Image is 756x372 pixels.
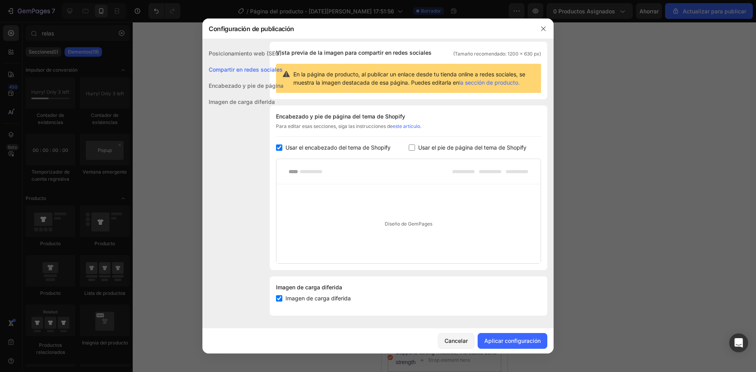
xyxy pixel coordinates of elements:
p: 30 Day Guarantee [11,21,56,31]
button: Cancelar [438,333,474,349]
font: Móvil [28,5,41,11]
font: Imagen de carga diferida [285,295,351,302]
p: 22,500+ Happy Customers [48,172,109,179]
p: Supports strong muscles, increases bone strength [14,326,119,345]
font: Diseño de GemPages [385,221,432,227]
p: Perfect for sensitive tummies [14,270,119,280]
button: Aplicar configuración [478,333,547,349]
img: image_demo.jpg [6,39,120,125]
font: ( [41,5,43,11]
font: (Tamaño recomendado: 1200 x 630 px) [453,51,541,57]
strong: -[PERSON_NAME] [28,156,76,163]
button: Add to cart [6,246,120,264]
font: Usar el pie de página del tema de Shopify [418,144,526,151]
font: Compartir en redes sociales [209,66,283,73]
font: Configuración de publicación [209,25,294,33]
font: En la página de producto, al publicar un enlace desde tu tienda online a redes sociales, se muest... [293,71,525,86]
div: Add to cart [47,251,78,259]
font: Imagen de carga diferida [276,284,342,291]
p: Bursting with protein, vitamins, and minerals [14,301,119,320]
p: "My dog absolutely loves this food! It's clear that the taste and quality are top-notch." [11,135,115,165]
font: Usar el encabezado del tema de Shopify [285,144,391,151]
p: Supercharge immunity System [14,286,119,296]
div: Releasit COD Form & Upsells [31,223,104,231]
font: Imagen de carga diferida [209,98,275,105]
h1: Serum de Pestañas 2x1 🔥 [6,180,120,215]
img: CKKYs5695_ICEAE=.webp [15,223,25,233]
font: Encabezado y pie de página del tema de Shopify [276,113,405,120]
div: Drop element here [47,335,89,341]
font: 320 [43,5,52,11]
button: Releasit COD Form & Upsells [9,218,110,237]
div: Abrir Intercom Messenger [729,333,748,352]
font: px) [52,5,59,11]
a: la sección de producto. [459,79,520,86]
font: Cancelar [445,337,468,344]
font: Encabezado y pie de página [209,82,283,89]
p: 22,500+ Happy Customers [114,21,180,31]
font: Para editar esas secciones, siga las instrucciones de [276,123,393,129]
font: Posicionamiento web (SEO) [209,50,282,57]
a: este artículo. [393,123,421,129]
font: Vista previa de la imagen para compartir en redes sociales [276,49,432,56]
font: Aplicar configuración [484,337,541,344]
